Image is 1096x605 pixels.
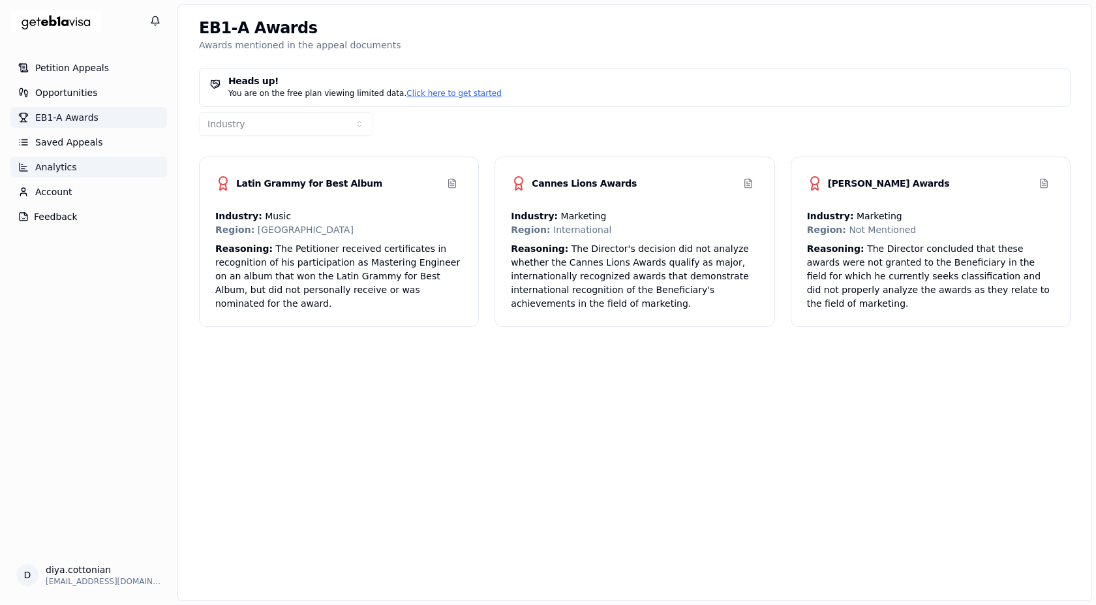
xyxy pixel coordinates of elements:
[807,225,846,235] strong: Region:
[199,68,1071,107] a: Heads up!You are on the free plan viewing limited data.Click here to get started
[511,176,637,191] h3: Cannes Lions Awards
[199,39,401,52] p: Awards mentioned in the appeal documents
[35,111,99,124] span: EB1-A Awards
[807,209,1054,223] p: Marketing
[807,243,864,254] strong: Reasoning:
[10,132,167,153] a: Saved Appeals
[406,89,502,98] a: Click here to get started
[10,206,167,227] button: Feedback
[46,563,162,576] span: diya.cottonian
[10,558,167,592] button: Open your profile menu
[10,107,167,128] a: EB1-A Awards
[210,76,1059,85] h5: Heads up!
[10,181,167,202] a: Account
[210,88,1059,99] div: You are on the free plan viewing limited data.
[35,185,72,198] span: Account
[199,18,401,39] h2: EB1-A Awards
[511,209,758,223] p: Marketing
[10,5,102,38] a: Home Page
[10,57,167,78] a: Petition Appeals
[807,242,1054,311] p: The Director concluded that these awards were not granted to the Beneficiary in the field for whi...
[10,157,167,178] a: Analytics
[511,225,550,235] strong: Region:
[807,223,1054,237] p: Not Mentioned
[24,568,31,582] span: d
[35,161,77,174] span: Analytics
[215,209,463,223] p: Music
[511,211,558,221] strong: Industry:
[35,136,102,149] span: Saved Appeals
[35,61,109,74] span: Petition Appeals
[511,243,568,254] strong: Reasoning:
[10,5,102,38] img: geteb1avisa logo
[215,225,254,235] strong: Region:
[511,242,758,311] p: The Director's decision did not analyze whether the Cannes Lions Awards qualify as major, interna...
[10,82,167,103] a: Opportunities
[215,176,382,191] h3: Latin Grammy for Best Album
[511,223,758,237] p: International
[215,211,262,221] strong: Industry:
[35,86,98,99] span: Opportunities
[46,576,162,587] span: [EMAIL_ADDRESS][DOMAIN_NAME]
[215,243,273,254] strong: Reasoning:
[807,176,950,191] h3: [PERSON_NAME] Awards
[215,223,463,237] p: [GEOGRAPHIC_DATA]
[807,211,854,221] strong: Industry:
[215,242,463,311] p: The Petitioner received certificates in recognition of his participation as Mastering Engineer on...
